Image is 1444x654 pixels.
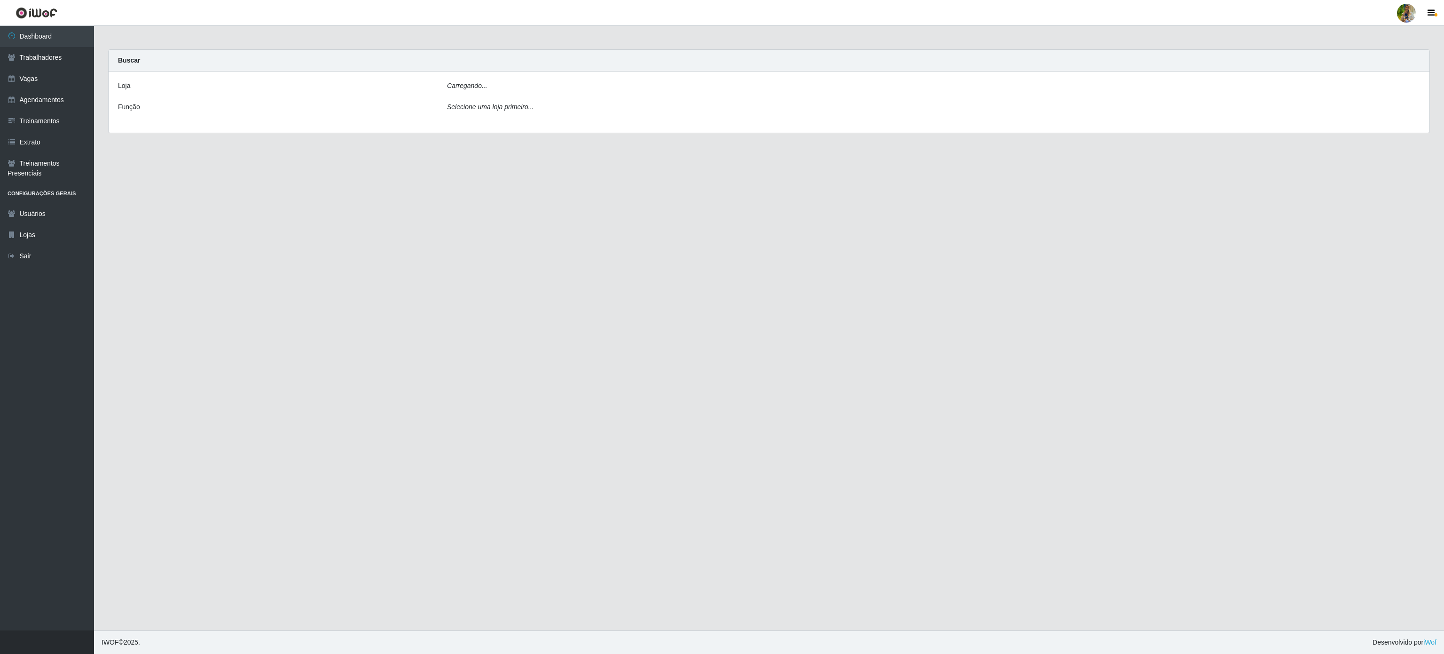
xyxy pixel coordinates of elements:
[102,638,140,647] span: © 2025 .
[1373,638,1436,647] span: Desenvolvido por
[447,103,534,111] i: Selecione uma loja primeiro...
[1423,638,1436,646] a: iWof
[16,7,57,19] img: CoreUI Logo
[102,638,119,646] span: IWOF
[447,82,487,89] i: Carregando...
[118,56,140,64] strong: Buscar
[118,81,130,91] label: Loja
[118,102,140,112] label: Função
